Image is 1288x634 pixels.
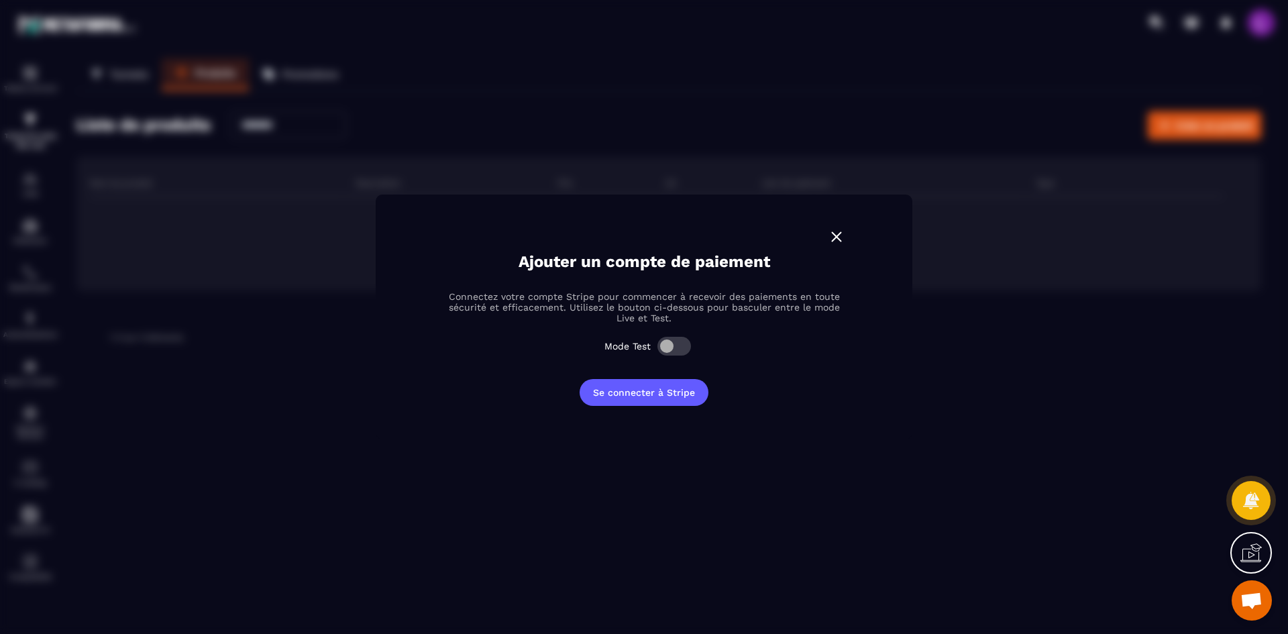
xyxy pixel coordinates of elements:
[443,291,845,323] p: Connectez votre compte Stripe pour commencer à recevoir des paiements en toute sécurité et effica...
[519,252,770,271] p: Ajouter un compte de paiement
[1232,580,1272,621] div: Ouvrir le chat
[828,228,845,246] img: close-w.0bb75850.svg
[604,341,651,352] label: Mode Test
[580,379,708,406] button: Se connecter à Stripe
